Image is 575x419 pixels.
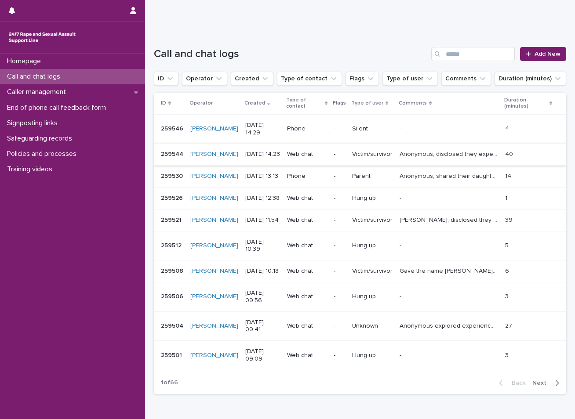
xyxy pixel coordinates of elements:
[505,321,514,330] p: 27
[505,291,510,300] p: 3
[400,149,500,158] p: Anonymous, disclosed they experienced S.V as a child. Visitor explored feelings around trauma res...
[287,195,327,202] p: Web chat
[154,311,566,341] tr: 259504259504 [PERSON_NAME] [DATE] 09:41Web chat-UnknownAnonymous explored experience of S.V they ...
[154,114,566,144] tr: 259546259546 [PERSON_NAME] [DATE] 14:29Phone-Silent-- 44
[161,291,185,300] p: 259506
[190,195,238,202] a: [PERSON_NAME]
[245,267,280,275] p: [DATE] 10:18
[334,151,345,158] p: -
[154,144,566,166] tr: 259544259544 [PERSON_NAME] [DATE] 14:23Web chat-Victim/survivorAnonymous, disclosed they experien...
[154,341,566,370] tr: 259501259501 [PERSON_NAME] [DATE] 09:09Web chat-Hung up-- 33
[4,57,48,65] p: Homepage
[382,72,438,86] button: Type of user
[4,72,67,81] p: Call and chat logs
[352,242,393,249] p: Hung up
[399,98,427,108] p: Comments
[245,289,280,304] p: [DATE] 09:56
[190,293,238,300] a: [PERSON_NAME]
[504,95,547,112] p: Duration (minutes)
[400,321,500,330] p: Anonymous explored experience of S.V they perpetrated on a girl when they were asleep, visitor me...
[400,193,403,202] p: -
[161,321,185,330] p: 259504
[4,88,73,96] p: Caller management
[182,72,227,86] button: Operator
[190,322,238,330] a: [PERSON_NAME]
[334,267,345,275] p: -
[190,125,238,133] a: [PERSON_NAME]
[4,150,84,158] p: Policies and processes
[287,267,327,275] p: Web chat
[161,350,184,359] p: 259501
[346,72,379,86] button: Flags
[161,149,185,158] p: 259544
[4,134,79,143] p: Safeguarding records
[532,380,552,386] span: Next
[190,173,238,180] a: [PERSON_NAME]
[245,238,280,253] p: [DATE] 10:39
[431,47,515,61] input: Search
[244,98,265,108] p: Created
[334,195,345,202] p: -
[161,98,166,108] p: ID
[334,242,345,249] p: -
[287,173,327,180] p: Phone
[492,379,529,387] button: Back
[505,266,511,275] p: 6
[245,348,280,363] p: [DATE] 09:09
[505,215,514,224] p: 39
[352,173,393,180] p: Parent
[352,125,393,133] p: Silent
[245,195,280,202] p: [DATE] 12:38
[4,119,65,127] p: Signposting links
[334,173,345,180] p: -
[154,187,566,209] tr: 259526259526 [PERSON_NAME] [DATE] 12:38Web chat-Hung up-- 11
[287,352,327,359] p: Web chat
[154,72,178,86] button: ID
[400,266,500,275] p: Gave the name Nadine, mentioned her partner sent her naked picture to his friend, gave the msg fr...
[161,266,185,275] p: 259508
[245,217,280,224] p: [DATE] 11:54
[245,319,280,334] p: [DATE] 09:41
[506,380,525,386] span: Back
[400,123,403,133] p: -
[505,171,513,180] p: 14
[154,209,566,231] tr: 259521259521 [PERSON_NAME] [DATE] 11:54Web chat-Victim/survivor[PERSON_NAME], disclosed they expe...
[4,165,59,173] p: Training videos
[334,322,345,330] p: -
[287,151,327,158] p: Web chat
[352,195,393,202] p: Hung up
[190,352,238,359] a: [PERSON_NAME]
[352,322,393,330] p: Unknown
[245,122,280,137] p: [DATE] 14:29
[535,51,560,57] span: Add New
[245,173,280,180] p: [DATE] 13:13
[190,217,238,224] a: [PERSON_NAME]
[287,293,327,300] p: Web chat
[161,123,185,133] p: 259546
[333,98,346,108] p: Flags
[352,151,393,158] p: Victim/survivor
[154,282,566,311] tr: 259506259506 [PERSON_NAME] [DATE] 09:56Web chat-Hung up-- 33
[400,240,403,249] p: -
[334,217,345,224] p: -
[352,352,393,359] p: Hung up
[400,350,403,359] p: -
[154,260,566,282] tr: 259508259508 [PERSON_NAME] [DATE] 10:18Web chat-Victim/survivorGave the name [PERSON_NAME], menti...
[529,379,566,387] button: Next
[154,166,566,188] tr: 259530259530 [PERSON_NAME] [DATE] 13:13Phone-ParentAnonymous, shared their daughter has disclosed...
[352,293,393,300] p: Hung up
[7,29,77,46] img: rhQMoQhaT3yELyF149Cw
[245,151,280,158] p: [DATE] 14:23
[287,242,327,249] p: Web chat
[154,372,185,394] p: 1 of 66
[495,72,566,86] button: Duration (minutes)
[441,72,491,86] button: Comments
[287,217,327,224] p: Web chat
[161,240,183,249] p: 259512
[400,215,500,224] p: James, disclosed they experienced S.V when they were 10, Visitor explored feelings around the imp...
[277,72,342,86] button: Type of contact
[505,193,509,202] p: 1
[334,125,345,133] p: -
[287,322,327,330] p: Web chat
